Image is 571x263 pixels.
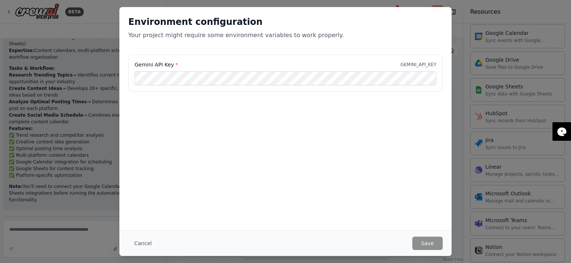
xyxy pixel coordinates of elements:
[128,237,158,250] button: Cancel
[412,237,443,250] button: Save
[135,61,178,68] label: Gemini API Key
[400,62,436,68] p: GEMINI_API_KEY
[128,16,443,28] h2: Environment configuration
[128,31,443,40] p: Your project might require some environment variables to work properly.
